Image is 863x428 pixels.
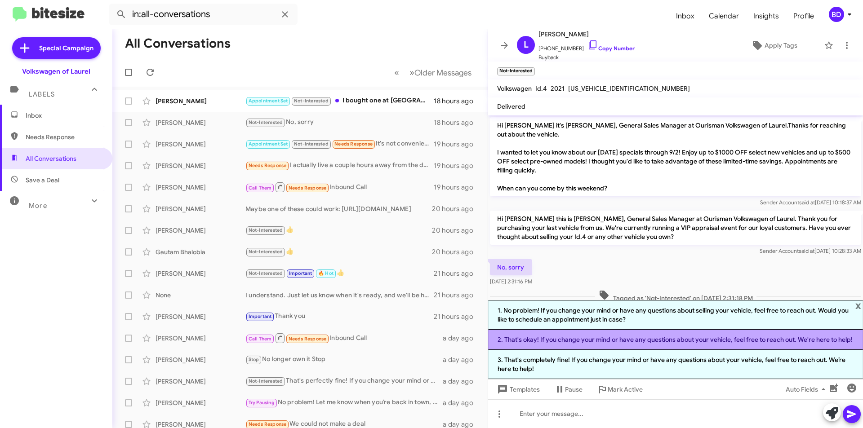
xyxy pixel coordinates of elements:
div: [PERSON_NAME] [156,226,245,235]
span: Call Them [249,185,272,191]
span: x [855,300,861,311]
span: Important [249,313,272,319]
span: said at [799,247,814,254]
span: Needs Response [249,421,287,427]
span: Templates [495,381,540,397]
div: [PERSON_NAME] [156,97,245,106]
div: 21 hours ago [434,291,480,300]
button: BD [821,7,853,22]
div: a day ago [443,355,480,364]
span: L [524,38,529,52]
span: Sender Account [DATE] 10:28:33 AM [760,247,861,254]
div: Maybe one of these could work: [URL][DOMAIN_NAME] [245,204,432,213]
span: Needs Response [249,163,287,168]
div: [PERSON_NAME] [156,377,245,386]
a: Insights [746,3,786,29]
div: No longer own it Stop [245,354,443,365]
div: [PERSON_NAME] [156,161,245,170]
span: Not-Interested [249,249,283,255]
span: Not-Interested [249,119,283,125]
div: [PERSON_NAME] [156,398,245,407]
div: a day ago [443,398,480,407]
span: Not-Interested [249,270,283,276]
span: [US_VEHICLE_IDENTIFICATION_NUMBER] [568,84,690,93]
div: I actually live a couple hours away from the dealership. I can tell you it has 41000 miles on it.... [245,160,434,171]
span: Call Them [249,336,272,342]
span: « [394,67,399,78]
span: Tagged as 'Not-Interested' on [DATE] 2:31:18 PM [595,290,756,303]
span: Appointment Set [249,141,288,147]
li: 1. No problem! If you change your mind or have any questions about selling your vehicle, feel fre... [488,300,863,330]
div: 👍 [245,225,432,235]
div: None [156,291,245,300]
span: Needs Response [26,132,102,141]
span: Profile [786,3,821,29]
div: a day ago [443,377,480,386]
span: Special Campaign [39,44,93,53]
span: Stop [249,357,259,362]
span: 🔥 Hot [318,270,334,276]
span: Older Messages [414,68,472,78]
span: Auto Fields [786,381,829,397]
span: Inbox [26,111,102,120]
div: 20 hours ago [432,204,480,213]
div: No problem! Let me know when you’re back in town, and we can schedule a convenient time for you t... [245,397,443,408]
div: I bought one at [GEOGRAPHIC_DATA] [DATE] [245,96,434,106]
span: Needs Response [289,185,327,191]
div: 19 hours ago [434,183,480,192]
span: Appointment Set [249,98,288,104]
span: Needs Response [289,336,327,342]
button: Templates [488,381,547,397]
span: Try Pausing [249,400,275,406]
button: Next [404,63,477,82]
div: 21 hours ago [434,312,480,321]
a: Special Campaign [12,37,101,59]
div: [PERSON_NAME] [156,334,245,343]
div: That's perfectly fine! If you change your mind or want to explore options for selling your vehicl... [245,376,443,386]
span: Buyback [538,53,635,62]
span: Not-Interested [294,141,329,147]
span: Apply Tags [765,37,797,53]
span: Not-Interested [294,98,329,104]
span: [DATE] 2:31:16 PM [490,278,532,285]
div: [PERSON_NAME] [156,140,245,149]
span: said at [799,199,815,206]
a: Inbox [669,3,702,29]
div: BD [829,7,844,22]
div: Volkswagen of Laurel [22,67,90,76]
div: I understand. Just let us know when it's ready, and we'll be happy to schedule your VIP appraisal! [245,291,434,300]
span: 2021 [551,84,565,93]
div: It's not convenient for me to drive all that way just to negotiate a price. As I mentioned the ca... [245,139,434,149]
div: Thank you [245,311,434,322]
li: 2. That's okay! If you change your mind or have any questions about your vehicle, feel free to re... [488,330,863,350]
span: Delivered [497,102,525,110]
span: Not-Interested [249,227,283,233]
span: Needs Response [334,141,373,147]
div: a day ago [443,334,480,343]
input: Search [109,4,298,25]
button: Auto Fields [778,381,836,397]
span: Id.4 [535,84,547,93]
div: [PERSON_NAME] [156,183,245,192]
div: [PERSON_NAME] [156,204,245,213]
div: [PERSON_NAME] [156,269,245,278]
small: Not-Interested [497,67,535,75]
span: More [29,202,47,210]
button: Mark Active [590,381,650,397]
button: Apply Tags [728,37,820,53]
div: 👍 [245,268,434,278]
li: 3. That's completely fine! If you change your mind or have any questions about your vehicle, feel... [488,350,863,379]
div: [PERSON_NAME] [156,118,245,127]
div: 20 hours ago [432,226,480,235]
span: [PERSON_NAME] [538,29,635,40]
button: Pause [547,381,590,397]
div: 19 hours ago [434,161,480,170]
div: 19 hours ago [434,140,480,149]
h1: All Conversations [125,36,231,51]
div: 18 hours ago [434,97,480,106]
div: 21 hours ago [434,269,480,278]
span: Not-Interested [249,378,283,384]
div: Inbound Call [245,181,434,193]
